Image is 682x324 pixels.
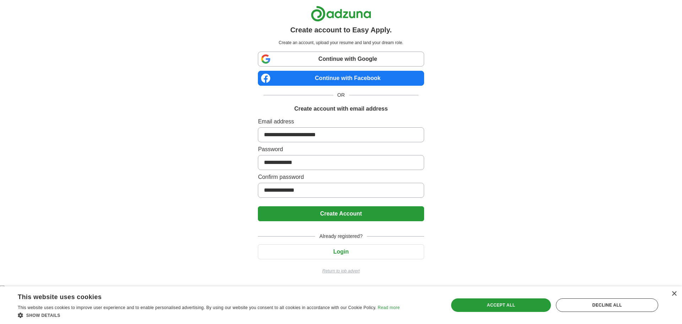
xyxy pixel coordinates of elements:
[258,244,424,259] button: Login
[258,268,424,274] a: Return to job advert
[333,91,349,99] span: OR
[315,233,367,240] span: Already registered?
[258,206,424,221] button: Create Account
[451,298,551,312] div: Accept all
[258,173,424,181] label: Confirm password
[671,291,677,297] div: Close
[294,105,388,113] h1: Create account with email address
[259,39,422,46] p: Create an account, upload your resume and land your dream role.
[258,52,424,67] a: Continue with Google
[258,249,424,255] a: Login
[26,313,60,318] span: Show details
[556,298,658,312] div: Decline all
[258,117,424,126] label: Email address
[18,291,382,301] div: This website uses cookies
[258,145,424,154] label: Password
[18,312,400,319] div: Show details
[378,305,400,310] a: Read more, opens a new window
[311,6,371,22] img: Adzuna logo
[18,305,377,310] span: This website uses cookies to improve user experience and to enable personalised advertising. By u...
[258,71,424,86] a: Continue with Facebook
[290,25,392,35] h1: Create account to Easy Apply.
